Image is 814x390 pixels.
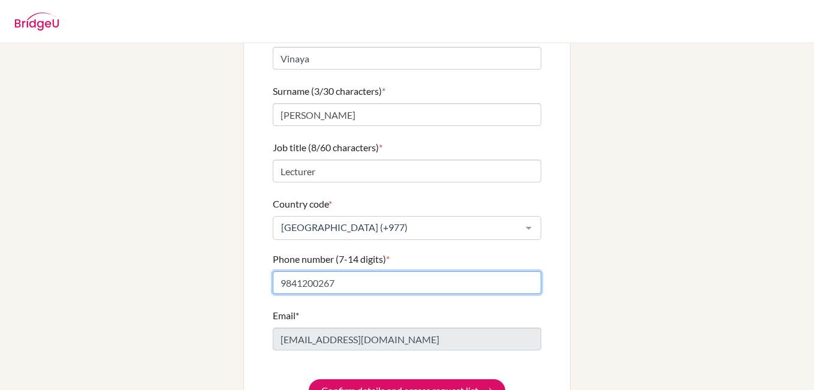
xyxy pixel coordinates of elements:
[273,160,541,182] input: Enter your job title
[273,252,390,266] label: Phone number (7-14 digits)
[273,197,332,211] label: Country code
[273,103,541,126] input: Enter your surname
[273,84,385,98] label: Surname (3/30 characters)
[14,13,59,31] img: BridgeU logo
[273,271,541,294] input: Enter your number
[273,47,541,70] input: Enter your first name
[278,221,517,233] span: [GEOGRAPHIC_DATA] (+977)
[273,308,299,323] label: Email*
[273,140,382,155] label: Job title (8/60 characters)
